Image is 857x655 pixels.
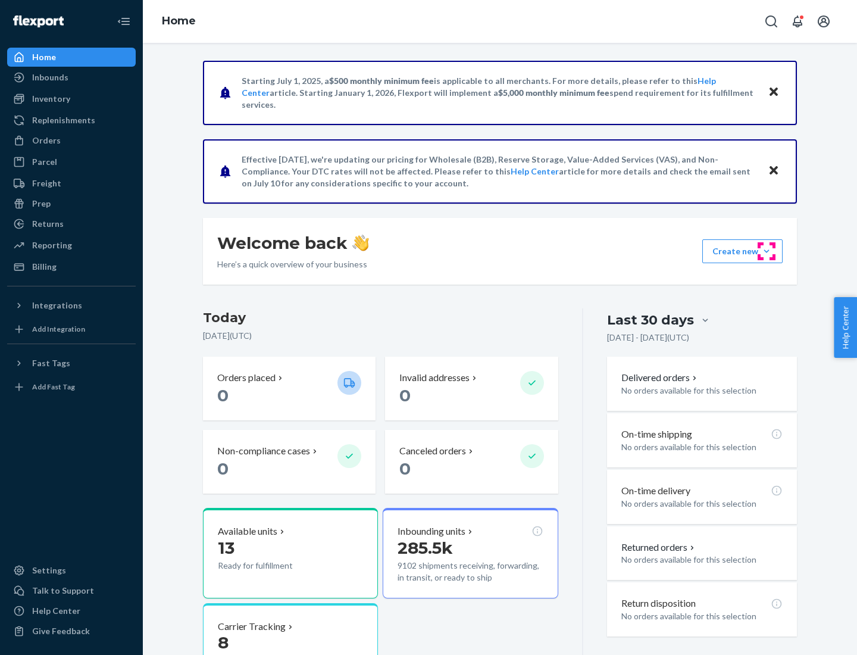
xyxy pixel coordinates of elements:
[7,320,136,339] a: Add Integration
[766,163,781,180] button: Close
[7,601,136,620] a: Help Center
[766,84,781,101] button: Close
[498,88,609,98] span: $5,000 monthly minimum fee
[7,257,136,276] a: Billing
[385,357,558,420] button: Invalid addresses 0
[7,378,136,397] a: Add Fast Tag
[399,458,411,479] span: 0
[621,597,696,610] p: Return disposition
[399,371,470,385] p: Invalid addresses
[7,561,136,580] a: Settings
[152,4,205,39] ol: breadcrumbs
[759,10,783,33] button: Open Search Box
[32,300,82,311] div: Integrations
[32,605,80,617] div: Help Center
[352,235,369,251] img: hand-wave emoji
[398,560,543,584] p: 9102 shipments receiving, forwarding, in transit, or ready to ship
[32,357,70,369] div: Fast Tags
[621,484,690,498] p: On-time delivery
[217,371,276,385] p: Orders placed
[32,261,57,273] div: Billing
[203,308,558,327] h3: Today
[32,218,64,230] div: Returns
[7,152,136,171] a: Parcel
[621,498,783,510] p: No orders available for this selection
[217,444,310,458] p: Non-compliance cases
[621,371,699,385] button: Delivered orders
[702,239,783,263] button: Create new
[218,632,229,653] span: 8
[621,554,783,566] p: No orders available for this selection
[32,585,94,597] div: Talk to Support
[398,525,465,538] p: Inbounding units
[162,14,196,27] a: Home
[7,354,136,373] button: Fast Tags
[7,296,136,315] button: Integrations
[32,51,56,63] div: Home
[32,564,66,576] div: Settings
[329,76,434,86] span: $500 monthly minimum fee
[32,114,95,126] div: Replenishments
[7,89,136,108] a: Inventory
[7,174,136,193] a: Freight
[32,93,70,105] div: Inventory
[7,622,136,641] button: Give Feedback
[7,131,136,150] a: Orders
[621,441,783,453] p: No orders available for this selection
[621,610,783,622] p: No orders available for this selection
[218,538,234,558] span: 13
[399,385,411,406] span: 0
[7,68,136,87] a: Inbounds
[621,428,692,441] p: On-time shipping
[32,239,72,251] div: Reporting
[217,458,229,479] span: 0
[32,324,85,334] div: Add Integration
[242,75,756,111] p: Starting July 1, 2025, a is applicable to all merchants. For more details, please refer to this a...
[7,111,136,130] a: Replenishments
[621,541,697,554] button: Returned orders
[217,232,369,254] h1: Welcome back
[32,625,90,637] div: Give Feedback
[32,71,68,83] div: Inbounds
[383,508,558,598] button: Inbounding units285.5k9102 shipments receiving, forwarding, in transit, or ready to ship
[203,357,376,420] button: Orders placed 0
[203,330,558,342] p: [DATE] ( UTC )
[7,581,136,600] a: Talk to Support
[7,194,136,213] a: Prep
[812,10,836,33] button: Open account menu
[7,214,136,233] a: Returns
[511,166,559,176] a: Help Center
[398,538,453,558] span: 285.5k
[112,10,136,33] button: Close Navigation
[385,430,558,494] button: Canceled orders 0
[607,311,694,329] div: Last 30 days
[32,156,57,168] div: Parcel
[218,620,286,634] p: Carrier Tracking
[7,48,136,67] a: Home
[607,332,689,344] p: [DATE] - [DATE] ( UTC )
[32,382,75,392] div: Add Fast Tag
[32,177,61,189] div: Freight
[834,297,857,358] button: Help Center
[217,258,369,270] p: Here’s a quick overview of your business
[203,430,376,494] button: Non-compliance cases 0
[218,525,277,538] p: Available units
[621,385,783,397] p: No orders available for this selection
[218,560,328,572] p: Ready for fulfillment
[203,508,378,598] button: Available units13Ready for fulfillment
[7,236,136,255] a: Reporting
[32,135,61,146] div: Orders
[242,154,756,189] p: Effective [DATE], we're updating our pricing for Wholesale (B2B), Reserve Storage, Value-Added Se...
[13,15,64,27] img: Flexport logo
[399,444,466,458] p: Canceled orders
[32,198,51,210] div: Prep
[217,385,229,406] span: 0
[786,10,809,33] button: Open notifications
